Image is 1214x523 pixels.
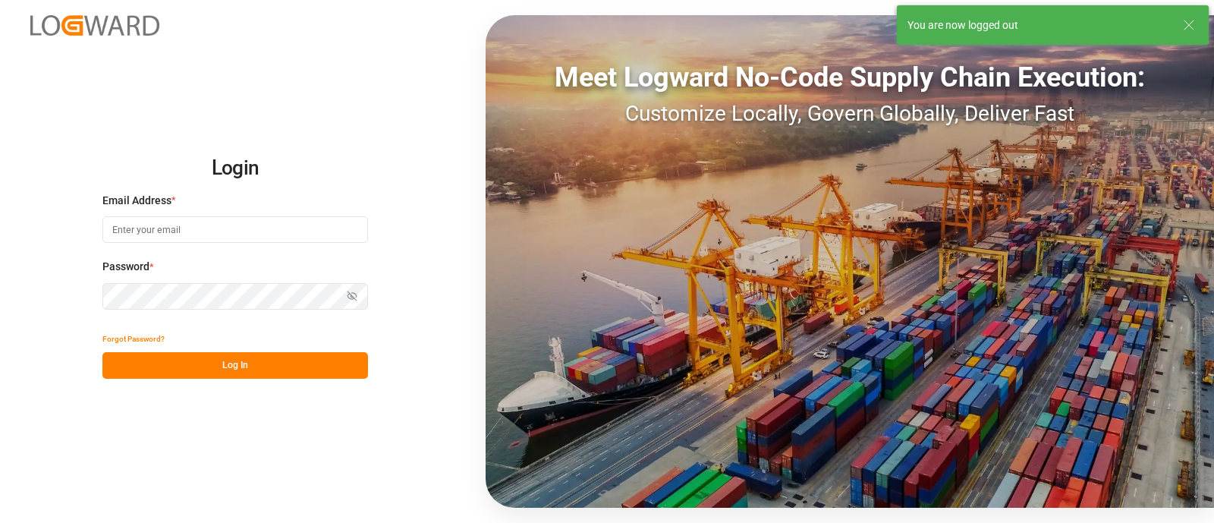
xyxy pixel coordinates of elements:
[102,259,149,275] span: Password
[486,98,1214,130] div: Customize Locally, Govern Globally, Deliver Fast
[102,352,368,379] button: Log In
[102,216,368,243] input: Enter your email
[486,57,1214,98] div: Meet Logward No-Code Supply Chain Execution:
[102,144,368,193] h2: Login
[102,193,171,209] span: Email Address
[102,326,165,352] button: Forgot Password?
[907,17,1168,33] div: You are now logged out
[30,15,159,36] img: Logward_new_orange.png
